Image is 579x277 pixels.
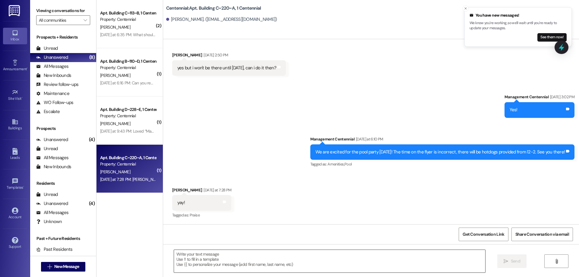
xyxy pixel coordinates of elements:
span: [PERSON_NAME] [100,24,130,30]
b: Centennial: Apt. Building C~220~A, 1 Centennial [166,5,261,11]
span: New Message [54,263,79,270]
div: We are excited for the pool party [DATE]! The time on the flyer is incorrect, there will be hotdo... [315,149,565,155]
div: Apt. Building D~228~E, 1 Centennial [100,106,156,113]
div: Unknown [36,219,62,225]
a: Leads [3,146,27,162]
span: • [27,66,28,70]
div: New Inbounds [36,72,71,79]
i:  [554,259,559,264]
div: Property: Centennial [100,161,156,167]
span: • [22,96,23,100]
span: Send [511,258,520,264]
div: Residents [30,180,96,187]
span: Share Conversation via email [515,231,569,238]
div: Past + Future Residents [30,235,96,242]
a: Site Visit • [3,87,27,103]
span: • [23,184,24,189]
div: Management Centennial [310,136,575,144]
div: New Inbounds [36,164,71,170]
div: [PERSON_NAME] [172,52,286,60]
div: [DATE] at 6:10 PM [354,136,383,142]
div: Property: Centennial [100,65,156,71]
a: Support [3,235,27,251]
button: Close toast [463,5,469,11]
input: All communities [39,15,81,25]
div: [DATE] at 7:28 PM [202,187,231,193]
button: Share Conversation via email [511,228,573,241]
span: Pool [344,162,352,167]
div: Unread [36,146,58,152]
div: Apt. Building B~110~D, 1 Centennial [100,58,156,65]
div: All Messages [36,155,68,161]
i:  [84,18,87,23]
div: You have new messages! [470,12,567,18]
span: Amenities , [327,162,344,167]
div: (8) [88,53,96,62]
div: [DATE] at 6:35 PM: What should we do? [100,32,169,37]
div: yay! [177,200,185,206]
div: Maintenance [36,90,69,97]
div: Property: Centennial [100,113,156,119]
div: Prospects + Residents [30,34,96,40]
div: [DATE] 2:50 PM [202,52,228,58]
div: Property: Centennial [100,16,156,23]
p: We know you're working, so we'll wait until you're ready to update your messages. [470,20,567,31]
a: Buildings [3,117,27,133]
span: [PERSON_NAME] [100,121,130,126]
div: (4) [87,135,96,144]
button: Get Conversation Link [459,228,508,241]
span: Praise [190,212,200,218]
div: Unread [36,45,58,52]
div: [DATE] at 6:16 PM: Can you remove my number from the text list please? [100,80,226,86]
div: yes but i won't be there until [DATE], can i do it then? [177,65,276,71]
div: [PERSON_NAME] [172,187,232,195]
div: Review follow-ups [36,81,78,88]
a: Account [3,206,27,222]
div: (4) [87,199,96,208]
div: Yes! [510,107,517,113]
button: Send [497,254,527,268]
div: Prospects [30,125,96,132]
a: Inbox [3,28,27,44]
div: [PERSON_NAME]. ([EMAIL_ADDRESS][DOMAIN_NAME]) [166,16,277,23]
div: Unread [36,191,58,198]
div: All Messages [36,63,68,70]
label: Viewing conversations for [36,6,90,15]
div: Apt. Building C~220~A, 1 Centennial [100,155,156,161]
span: [PERSON_NAME] [100,73,130,78]
button: New Message [41,262,86,272]
div: Tagged as: [310,160,575,168]
div: WO Follow-ups [36,99,73,106]
div: Unanswered [36,137,68,143]
button: See them now! [537,33,567,42]
div: Escalate [36,109,60,115]
i:  [47,264,52,269]
i:  [504,259,508,264]
div: [DATE] at 9:43 PM: Loved “Management Centennial (Centennial): We are excited for the pool party [... [100,128,442,134]
div: Apt. Building C~113~B, 1 Centennial [100,10,156,16]
a: Templates • [3,176,27,192]
div: Past Residents [36,246,73,253]
div: All Messages [36,209,68,216]
div: [DATE] at 7:28 PM: [PERSON_NAME]! [100,177,163,182]
img: ResiDesk Logo [9,5,21,16]
span: [PERSON_NAME] [100,169,130,175]
div: [DATE] 3:02 PM [549,94,574,100]
div: Tagged as: [172,211,232,219]
div: Unanswered [36,54,68,61]
div: Management Centennial [505,94,574,102]
div: Unanswered [36,200,68,207]
span: Get Conversation Link [463,231,504,238]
